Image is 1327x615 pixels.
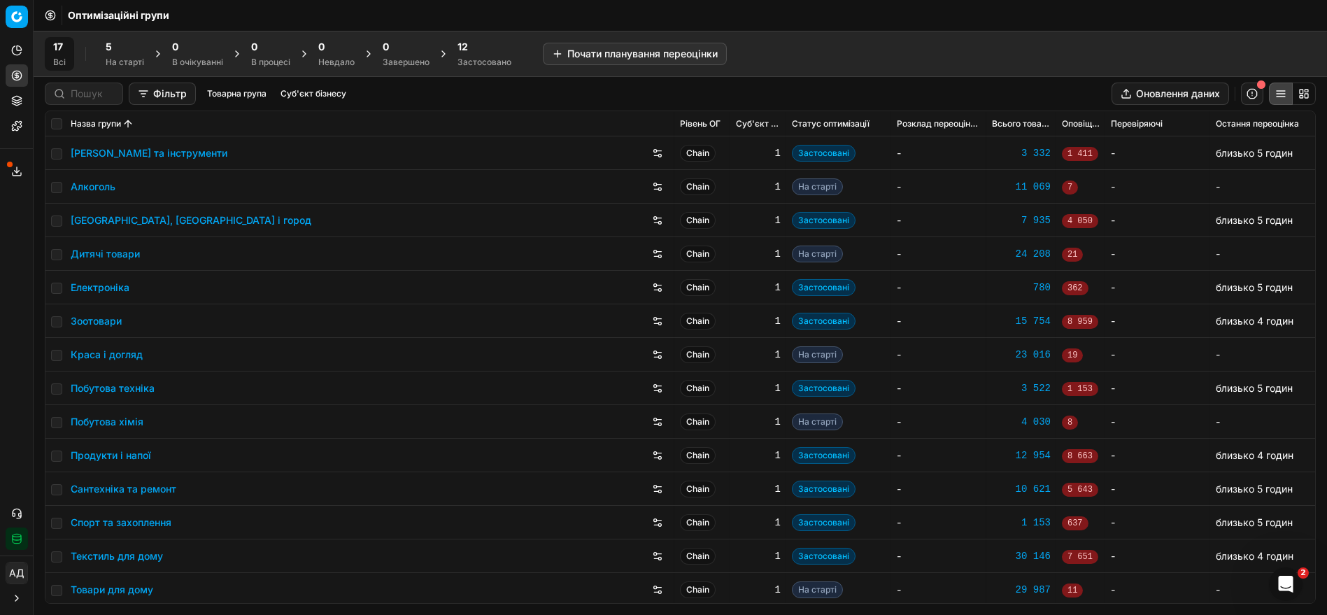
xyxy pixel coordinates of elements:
[71,213,311,227] a: [GEOGRAPHIC_DATA], [GEOGRAPHIC_DATA] і город
[992,516,1051,530] a: 1 153
[71,516,171,530] a: Спорт та захоплення
[736,549,781,563] div: 1
[992,482,1051,496] a: 10 621
[1062,516,1088,530] span: 637
[1105,573,1210,607] td: -
[792,447,856,464] span: Застосовані
[736,381,781,395] div: 1
[736,118,781,129] span: Суб'єкт бізнесу
[736,415,781,429] div: 1
[680,481,716,497] span: Chain
[1105,539,1210,573] td: -
[736,314,781,328] div: 1
[1216,315,1293,327] span: близько 4 годин
[736,180,781,194] div: 1
[891,573,986,607] td: -
[897,118,981,129] span: Розклад переоцінювання
[1062,181,1078,195] span: 7
[792,346,843,363] span: На старті
[792,581,843,598] span: На старті
[736,247,781,261] div: 1
[992,549,1051,563] a: 30 146
[1062,584,1083,598] span: 11
[383,57,430,68] div: Завершено
[792,279,856,296] span: Застосовані
[891,170,986,204] td: -
[992,583,1051,597] a: 29 987
[318,40,325,54] span: 0
[680,313,716,330] span: Chain
[1216,382,1293,394] span: близько 5 годин
[543,43,727,65] button: Почати планування переоцінки
[71,583,153,597] a: Товари для дому
[457,40,468,54] span: 12
[992,247,1051,261] a: 24 208
[383,40,389,54] span: 0
[1216,147,1293,159] span: близько 5 годин
[1216,214,1293,226] span: близько 5 годин
[792,118,870,129] span: Статус оптимізації
[1062,483,1098,497] span: 5 643
[1210,573,1315,607] td: -
[891,136,986,170] td: -
[1105,472,1210,506] td: -
[736,482,781,496] div: 1
[1210,338,1315,372] td: -
[992,146,1051,160] a: 3 332
[275,85,352,102] button: Суб'єкт бізнесу
[891,237,986,271] td: -
[1062,248,1083,262] span: 21
[891,304,986,338] td: -
[1105,237,1210,271] td: -
[1062,281,1088,295] span: 362
[1062,147,1098,161] span: 1 411
[680,413,716,430] span: Chain
[1105,506,1210,539] td: -
[680,548,716,565] span: Chain
[251,40,257,54] span: 0
[680,246,716,262] span: Chain
[71,146,227,160] a: [PERSON_NAME] та інструменти
[1216,516,1293,528] span: близько 5 годин
[891,204,986,237] td: -
[992,180,1051,194] div: 11 069
[792,481,856,497] span: Застосовані
[891,506,986,539] td: -
[992,213,1051,227] a: 7 935
[1062,550,1098,564] span: 7 651
[6,562,28,584] button: АД
[1216,483,1293,495] span: близько 5 годин
[1105,271,1210,304] td: -
[680,145,716,162] span: Chain
[992,448,1051,462] a: 12 954
[1105,405,1210,439] td: -
[1269,567,1303,601] iframe: Intercom live chat
[1062,382,1098,396] span: 1 153
[736,516,781,530] div: 1
[792,246,843,262] span: На старті
[680,581,716,598] span: Chain
[792,178,843,195] span: На старті
[680,118,721,129] span: Рівень OГ
[992,281,1051,295] div: 780
[792,145,856,162] span: Застосовані
[106,57,144,68] div: На старті
[792,313,856,330] span: Застосовані
[992,415,1051,429] a: 4 030
[172,40,178,54] span: 0
[71,247,140,261] a: Дитячі товари
[71,180,115,194] a: Алкоголь
[121,117,135,131] button: Sorted by Назва групи ascending
[792,380,856,397] span: Застосовані
[992,314,1051,328] a: 15 754
[992,381,1051,395] a: 3 522
[71,87,114,101] input: Пошук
